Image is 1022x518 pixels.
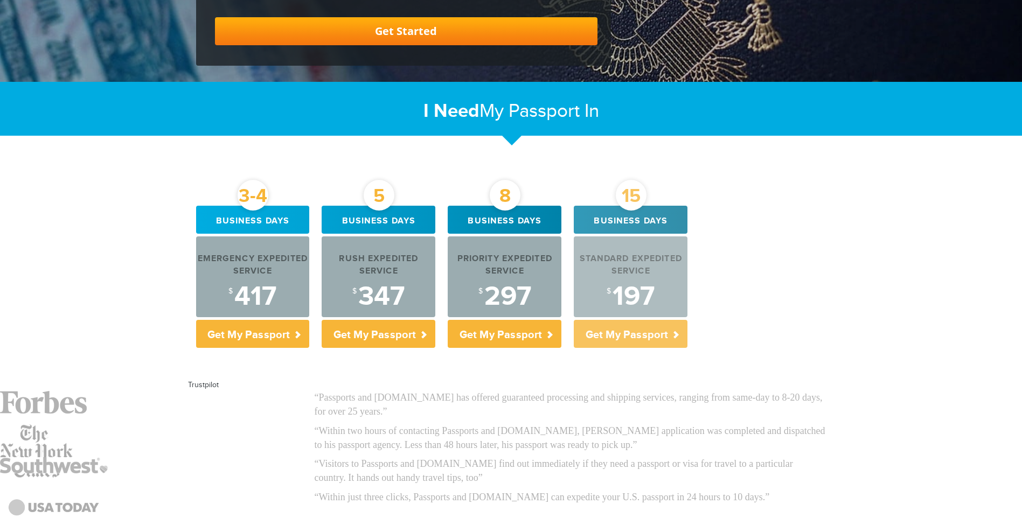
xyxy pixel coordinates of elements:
[423,100,479,123] strong: I Need
[574,206,687,348] a: 15 Business days Standard Expedited Service $197 Get My Passport
[448,320,561,348] p: Get My Passport
[574,283,687,310] div: 197
[238,180,268,211] div: 3-4
[315,424,826,452] p: “Within two hours of contacting Passports and [DOMAIN_NAME], [PERSON_NAME] application was comple...
[322,206,435,348] a: 5 Business days Rush Expedited Service $347 Get My Passport
[616,180,646,211] div: 15
[364,180,394,211] div: 5
[322,253,435,278] div: Rush Expedited Service
[215,17,597,45] a: Get Started
[574,253,687,278] div: Standard Expedited Service
[448,206,561,234] div: Business days
[490,180,520,211] div: 8
[574,320,687,348] p: Get My Passport
[322,283,435,310] div: 347
[322,206,435,234] div: Business days
[196,253,310,278] div: Emergency Expedited Service
[196,206,310,348] a: 3-4 Business days Emergency Expedited Service $417 Get My Passport
[196,320,310,348] p: Get My Passport
[196,100,826,123] h2: My
[196,206,310,234] div: Business days
[315,391,826,418] p: “Passports and [DOMAIN_NAME] has offered guaranteed processing and shipping services, ranging fro...
[448,253,561,278] div: Priority Expedited Service
[188,381,219,389] a: Trustpilot
[315,457,826,485] p: “Visitors to Passports and [DOMAIN_NAME] find out immediately if they need a passport or visa for...
[509,100,599,122] span: Passport In
[315,491,826,505] p: “Within just three clicks, Passports and [DOMAIN_NAME] can expedite your U.S. passport in 24 hour...
[352,287,357,296] sup: $
[478,287,483,296] sup: $
[574,206,687,234] div: Business days
[196,283,310,310] div: 417
[448,206,561,348] a: 8 Business days Priority Expedited Service $297 Get My Passport
[448,283,561,310] div: 297
[607,287,611,296] sup: $
[228,287,233,296] sup: $
[322,320,435,348] p: Get My Passport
